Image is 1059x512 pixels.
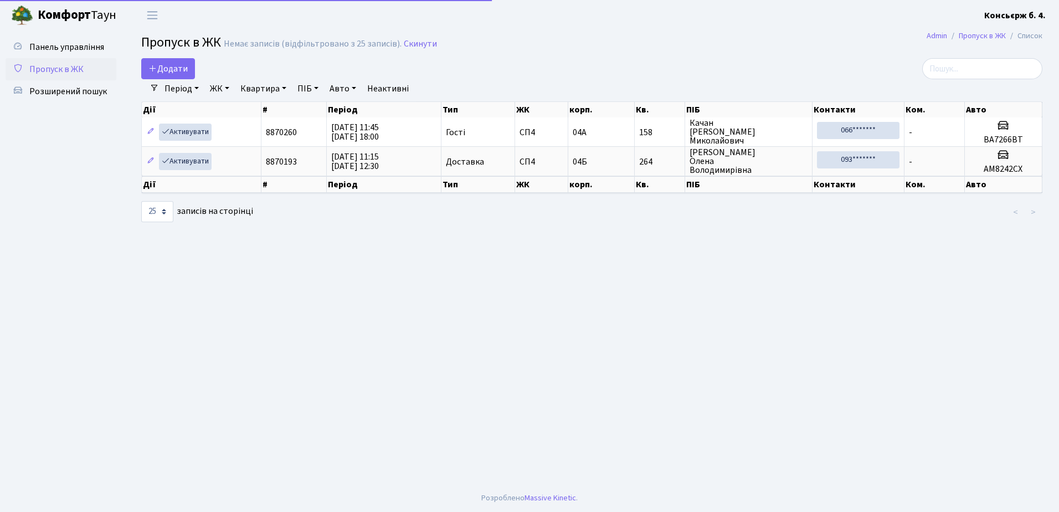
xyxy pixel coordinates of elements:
span: 8870260 [266,126,297,139]
th: Авто [965,102,1042,117]
th: ЖК [515,176,568,193]
button: Переключити навігацію [138,6,166,24]
h5: АМ8242СХ [969,164,1037,175]
span: 158 [639,128,680,137]
span: СП4 [520,128,563,137]
span: Додати [148,63,188,75]
span: 264 [639,157,680,166]
h5: ВА7266ВТ [969,135,1037,145]
th: Період [327,102,441,117]
a: Панель управління [6,36,116,58]
a: Скинути [404,39,437,49]
span: 04Б [573,156,587,168]
th: # [261,102,327,117]
span: Панель управління [29,41,104,53]
th: Контакти [813,176,904,193]
a: Admin [927,30,947,42]
th: Кв. [635,102,685,117]
th: Період [327,176,441,193]
li: Список [1006,30,1042,42]
span: 8870193 [266,156,297,168]
th: корп. [568,102,634,117]
th: Дії [142,176,261,193]
a: Пропуск в ЖК [959,30,1006,42]
a: Період [160,79,203,98]
th: Тип [441,102,515,117]
span: - [909,156,912,168]
span: Пропуск в ЖК [141,33,221,52]
th: # [261,176,327,193]
b: Комфорт [38,6,91,24]
th: Авто [965,176,1042,193]
th: ПІБ [685,102,813,117]
div: Розроблено . [481,492,578,504]
a: Пропуск в ЖК [6,58,116,80]
input: Пошук... [922,58,1042,79]
th: Ком. [904,176,965,193]
span: Пропуск в ЖК [29,63,84,75]
span: [DATE] 11:15 [DATE] 12:30 [331,151,379,172]
th: ЖК [515,102,568,117]
select: записів на сторінці [141,201,173,222]
span: Таун [38,6,116,25]
th: корп. [568,176,634,193]
span: [DATE] 11:45 [DATE] 18:00 [331,121,379,143]
nav: breadcrumb [910,24,1059,48]
th: Кв. [635,176,685,193]
label: записів на сторінці [141,201,253,222]
span: Качан [PERSON_NAME] Миколайович [690,119,808,145]
a: Активувати [159,124,212,141]
a: Квартира [236,79,291,98]
a: Massive Kinetic [525,492,576,504]
a: Додати [141,58,195,79]
th: Тип [441,176,515,193]
a: Активувати [159,153,212,170]
span: Гості [446,128,465,137]
span: СП4 [520,157,563,166]
span: [PERSON_NAME] Олена Володимирівна [690,148,808,175]
span: 04А [573,126,587,139]
th: Дії [142,102,261,117]
img: logo.png [11,4,33,27]
a: Розширений пошук [6,80,116,103]
span: - [909,126,912,139]
span: Доставка [446,157,484,166]
a: Консьєрж б. 4. [984,9,1046,22]
span: Розширений пошук [29,85,107,98]
a: ПІБ [293,79,323,98]
div: Немає записів (відфільтровано з 25 записів). [224,39,402,49]
th: Ком. [904,102,965,117]
a: Авто [325,79,361,98]
th: Контакти [813,102,904,117]
a: ЖК [205,79,234,98]
a: Неактивні [363,79,413,98]
th: ПІБ [685,176,813,193]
